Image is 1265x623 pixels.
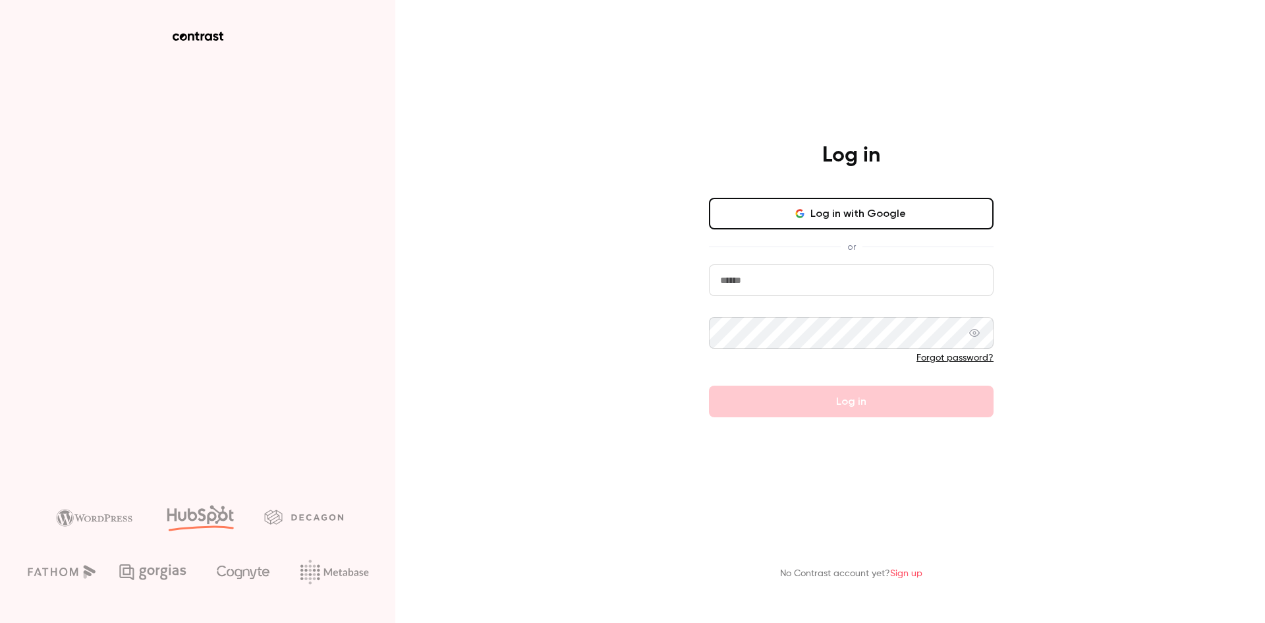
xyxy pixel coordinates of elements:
[916,353,994,363] a: Forgot password?
[890,569,922,578] a: Sign up
[841,240,862,254] span: or
[822,142,880,169] h4: Log in
[780,567,922,581] p: No Contrast account yet?
[709,198,994,229] button: Log in with Google
[264,510,343,524] img: decagon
